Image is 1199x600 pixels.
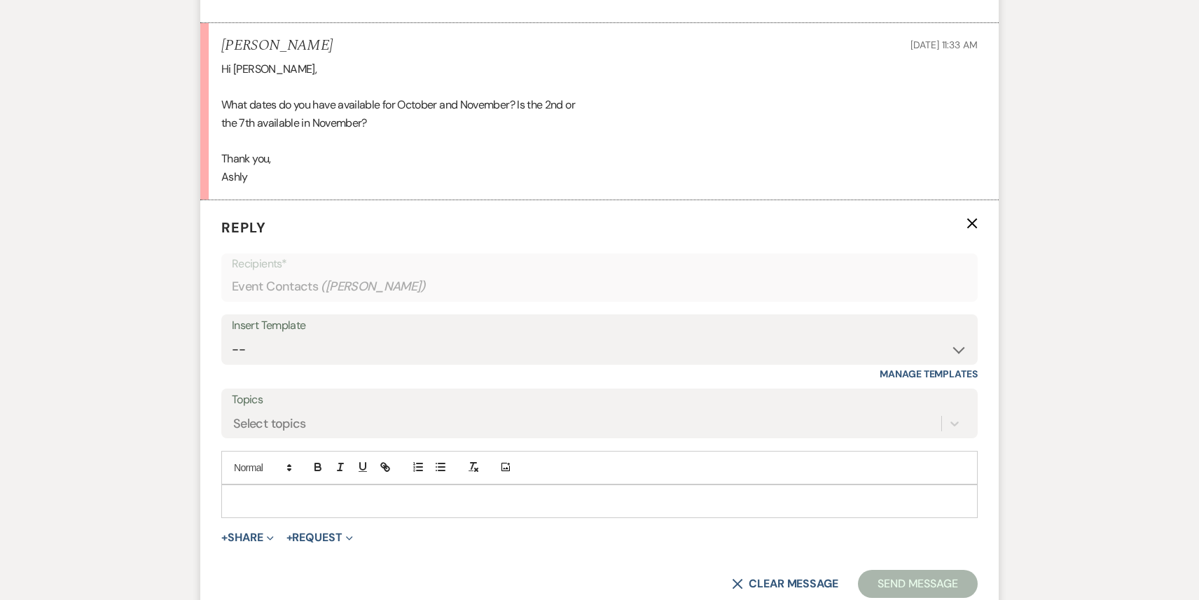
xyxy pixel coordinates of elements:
button: Request [286,532,353,543]
p: Recipients* [232,255,967,273]
button: Clear message [732,578,838,589]
div: Hi [PERSON_NAME], What dates do you have available for October and November? Is the 2nd or the 7t... [221,60,978,186]
span: ( [PERSON_NAME] ) [321,277,426,296]
button: Send Message [858,570,978,598]
a: Manage Templates [880,368,978,380]
h5: [PERSON_NAME] [221,37,333,55]
div: Event Contacts [232,273,967,300]
span: Reply [221,218,266,237]
span: + [286,532,293,543]
label: Topics [232,390,967,410]
span: [DATE] 11:33 AM [910,39,978,51]
button: Share [221,532,274,543]
div: Insert Template [232,316,967,336]
span: + [221,532,228,543]
div: Select topics [233,414,306,433]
